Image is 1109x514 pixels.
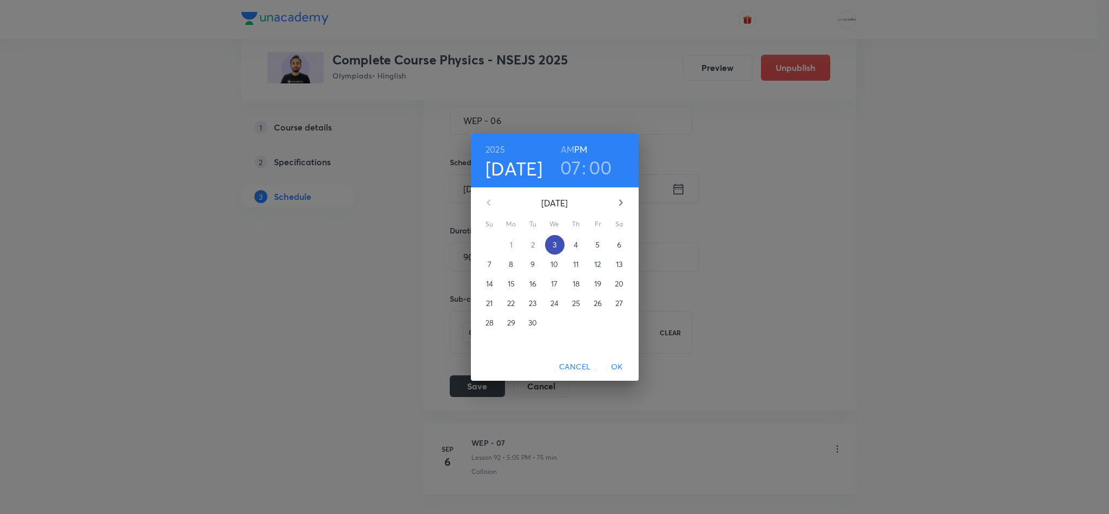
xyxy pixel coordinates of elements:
button: 07 [560,156,581,179]
button: 8 [502,255,521,274]
p: 11 [573,259,579,270]
span: Sa [610,219,629,230]
button: 14 [480,274,500,294]
button: 4 [567,235,586,255]
button: 11 [567,255,586,274]
p: 22 [507,298,515,309]
p: 17 [551,278,557,289]
button: 10 [545,255,565,274]
span: OK [604,360,630,374]
p: 14 [486,278,493,289]
span: Mo [502,219,521,230]
button: 24 [545,294,565,313]
p: 27 [615,298,623,309]
p: 12 [594,259,601,270]
button: 22 [502,294,521,313]
button: 28 [480,313,500,333]
p: 26 [594,298,602,309]
span: Cancel [559,360,590,374]
p: 21 [486,298,493,309]
button: 7 [480,255,500,274]
button: 3 [545,235,565,255]
p: 4 [574,239,578,250]
h3: : [582,156,586,179]
p: 16 [529,278,536,289]
button: 29 [502,313,521,333]
button: 23 [523,294,543,313]
button: 2025 [485,142,505,157]
p: 8 [509,259,513,270]
span: Th [567,219,586,230]
button: 17 [545,274,565,294]
p: 24 [550,298,559,309]
button: 27 [610,294,629,313]
button: 12 [588,255,608,274]
p: 20 [615,278,624,289]
p: 30 [528,317,537,328]
p: 25 [572,298,580,309]
p: 15 [508,278,515,289]
p: 3 [553,239,556,250]
p: 6 [617,239,621,250]
p: 9 [530,259,535,270]
p: 23 [529,298,536,309]
button: 26 [588,294,608,313]
p: [DATE] [502,197,608,210]
span: We [545,219,565,230]
button: 18 [567,274,586,294]
p: 7 [488,259,491,270]
p: 10 [550,259,558,270]
button: Cancel [555,357,595,377]
p: 13 [616,259,622,270]
span: Su [480,219,500,230]
button: 25 [567,294,586,313]
button: 21 [480,294,500,313]
button: 00 [589,156,612,179]
button: 30 [523,313,543,333]
span: Fr [588,219,608,230]
button: 20 [610,274,629,294]
button: AM [561,142,574,157]
button: OK [600,357,634,377]
p: 19 [594,278,601,289]
button: 6 [610,235,629,255]
p: 18 [573,278,580,289]
button: 9 [523,255,543,274]
button: 13 [610,255,629,274]
p: 28 [485,317,494,328]
span: Tu [523,219,543,230]
button: PM [574,142,587,157]
button: 19 [588,274,608,294]
button: 5 [588,235,608,255]
button: 16 [523,274,543,294]
button: [DATE] [485,157,543,180]
p: 29 [507,317,515,328]
button: 15 [502,274,521,294]
p: 5 [595,239,600,250]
